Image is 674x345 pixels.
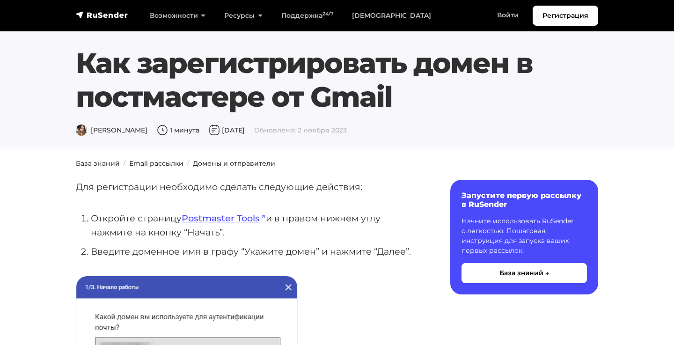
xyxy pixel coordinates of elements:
[157,126,199,134] span: 1 минута
[450,180,598,294] a: Запустите первую рассылку в RuSender Начните использовать RuSender с легкостью. Пошаговая инструк...
[129,159,183,168] a: Email рассылки
[209,125,220,136] img: Дата публикации
[533,6,598,26] a: Регистрация
[91,244,420,259] li: Введите доменное имя в графу “Укажите домен” и нажмите “Далее”.
[343,6,440,25] a: [DEMOGRAPHIC_DATA]
[76,126,147,134] span: [PERSON_NAME]
[488,6,528,25] a: Войти
[157,125,168,136] img: Время чтения
[254,126,347,134] span: Обновлено: 2 ноября 2023
[91,211,420,240] li: Откройте страницу и в правом нижнем углу нажмите на кнопку “Начать”.
[215,6,271,25] a: Ресурсы
[76,159,120,168] a: База знаний
[140,6,215,25] a: Возможности
[76,10,128,20] img: RuSender
[209,126,245,134] span: [DATE]
[76,46,598,114] h1: Как зарегистрировать домен в постмастере от Gmail
[193,159,275,168] a: Домены и отправители
[462,191,587,209] h6: Запустите первую рассылку в RuSender
[322,11,333,17] sup: 24/7
[76,180,420,194] p: Для регистрации необходимо сделать следующие действия:
[462,216,587,256] p: Начните использовать RuSender с легкостью. Пошаговая инструкция для запуска ваших первых рассылок.
[70,159,604,169] nav: breadcrumb
[462,263,587,283] button: База знаний →
[272,6,343,25] a: Поддержка24/7
[182,213,266,224] a: Postmaster Tools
